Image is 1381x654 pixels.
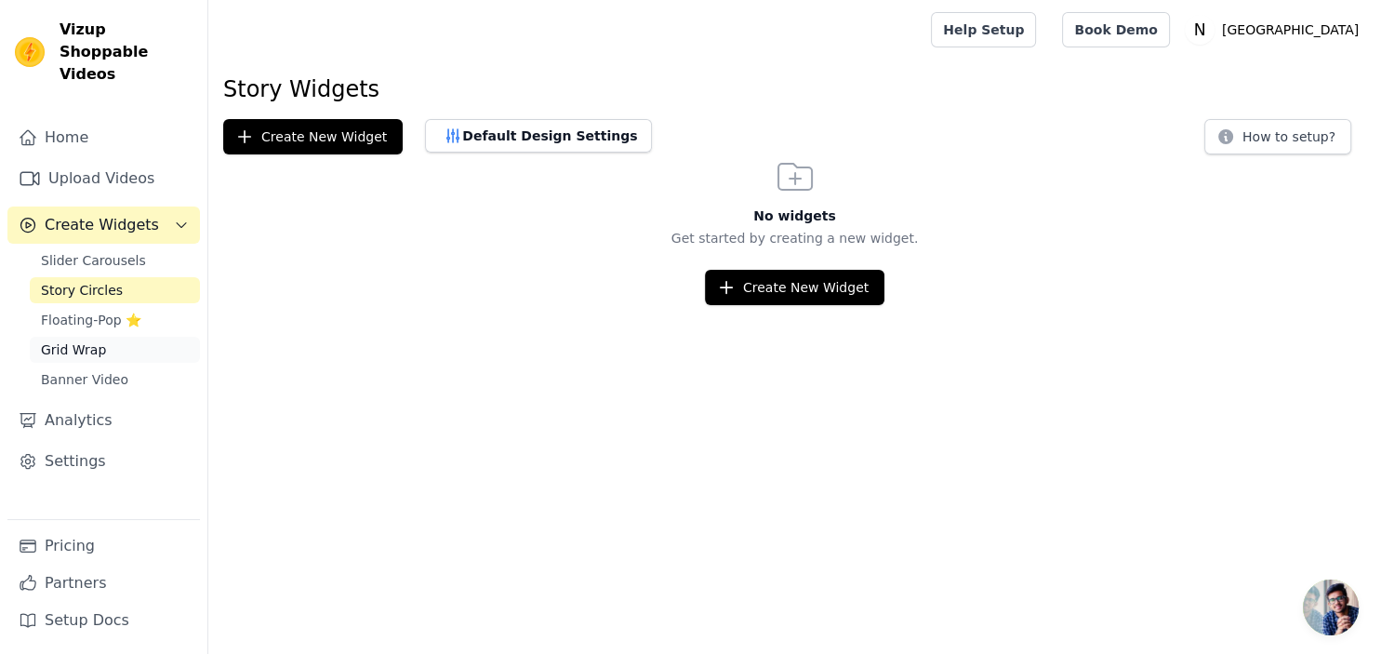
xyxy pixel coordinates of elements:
button: Create New Widget [705,270,884,305]
button: Default Design Settings [425,119,652,153]
span: Story Circles [41,281,123,300]
a: Setup Docs [7,602,200,639]
a: Floating-Pop ⭐ [30,307,200,333]
h1: Story Widgets [223,74,1366,104]
a: Banner Video [30,367,200,393]
a: Home [7,119,200,156]
a: Slider Carousels [30,247,200,274]
a: How to setup? [1204,132,1351,150]
span: Floating-Pop ⭐ [41,311,141,329]
a: Story Circles [30,277,200,303]
text: N [1193,20,1205,39]
p: Get started by creating a new widget. [208,229,1381,247]
button: N [GEOGRAPHIC_DATA] [1185,13,1366,47]
a: Partners [7,565,200,602]
span: Banner Video [41,370,128,389]
span: Create Widgets [45,214,159,236]
button: Create New Widget [223,119,403,154]
img: Vizup [15,37,45,67]
a: Settings [7,443,200,480]
a: Book Demo [1062,12,1169,47]
h3: No widgets [208,207,1381,225]
a: Help Setup [931,12,1036,47]
p: [GEOGRAPHIC_DATA] [1215,13,1366,47]
a: Upload Videos [7,160,200,197]
span: Vizup Shoppable Videos [60,19,193,86]
span: Slider Carousels [41,251,146,270]
a: Pricing [7,527,200,565]
button: Create Widgets [7,207,200,244]
a: Grid Wrap [30,337,200,363]
a: Open chat [1303,580,1359,635]
button: How to setup? [1204,119,1351,154]
a: Analytics [7,402,200,439]
span: Grid Wrap [41,340,106,359]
